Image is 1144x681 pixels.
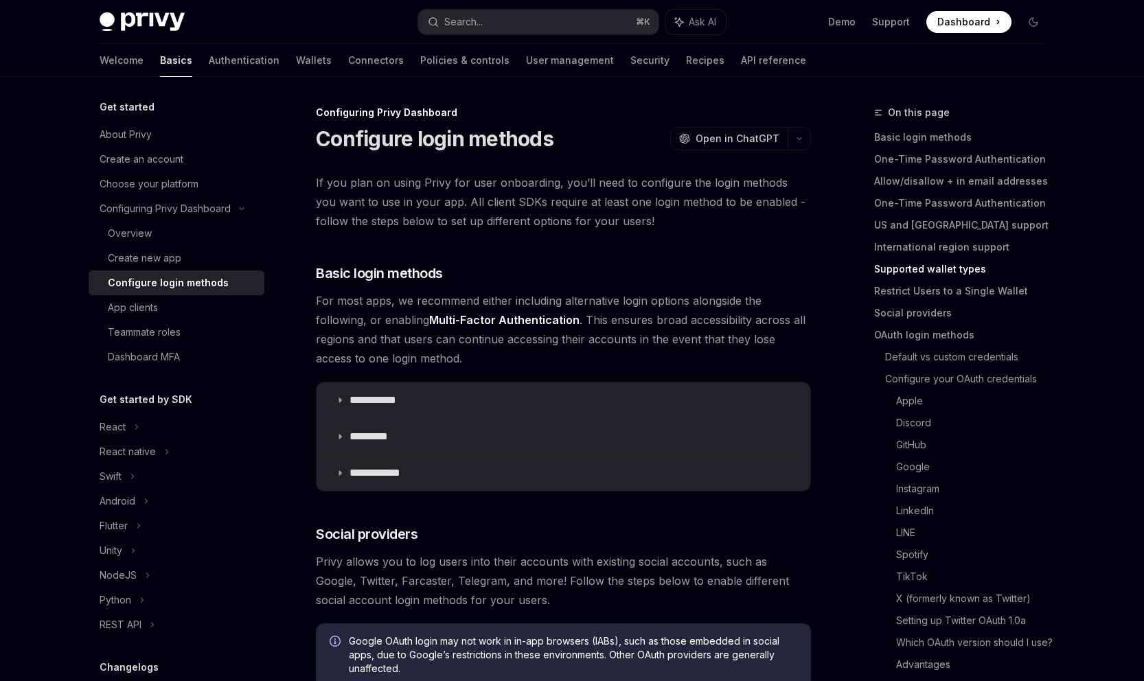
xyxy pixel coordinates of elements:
[100,99,155,115] h5: Get started
[316,106,811,119] div: Configuring Privy Dashboard
[349,634,797,676] span: Google OAuth login may not work in in-app browsers (IABs), such as those embedded in social apps,...
[316,126,553,151] h1: Configure login methods
[100,493,135,509] div: Android
[100,468,122,485] div: Swift
[316,291,811,368] span: For most apps, we recommend either including alternative login options alongside the following, o...
[874,324,1055,346] a: OAuth login methods
[89,345,264,369] a: Dashboard MFA
[108,299,158,316] div: App clients
[665,10,726,34] button: Ask AI
[926,11,1011,33] a: Dashboard
[100,176,198,192] div: Choose your platform
[670,127,788,150] button: Open in ChatGPT
[100,200,231,217] div: Configuring Privy Dashboard
[108,225,152,242] div: Overview
[896,412,1055,434] a: Discord
[874,302,1055,324] a: Social providers
[896,500,1055,522] a: LinkedIn
[888,104,950,121] span: On this page
[874,148,1055,170] a: One-Time Password Authentication
[89,122,264,147] a: About Privy
[100,659,159,676] h5: Changelogs
[828,15,856,29] a: Demo
[89,246,264,270] a: Create new app
[1022,11,1044,33] button: Toggle dark mode
[420,44,510,77] a: Policies & controls
[896,434,1055,456] a: GitHub
[896,654,1055,676] a: Advantages
[689,15,716,29] span: Ask AI
[209,44,279,77] a: Authentication
[630,44,670,77] a: Security
[696,132,779,146] span: Open in ChatGPT
[100,44,144,77] a: Welcome
[108,349,180,365] div: Dashboard MFA
[872,15,910,29] a: Support
[885,346,1055,368] a: Default vs custom credentials
[526,44,614,77] a: User management
[896,544,1055,566] a: Spotify
[89,270,264,295] a: Configure login methods
[896,390,1055,412] a: Apple
[741,44,806,77] a: API reference
[100,391,192,408] h5: Get started by SDK
[874,258,1055,280] a: Supported wallet types
[108,275,229,291] div: Configure login methods
[100,542,122,559] div: Unity
[429,313,580,327] a: Multi-Factor Authentication
[100,12,185,32] img: dark logo
[418,10,659,34] button: Search...⌘K
[896,456,1055,478] a: Google
[348,44,404,77] a: Connectors
[636,16,650,27] span: ⌘ K
[937,15,990,29] span: Dashboard
[874,214,1055,236] a: US and [GEOGRAPHIC_DATA] support
[296,44,332,77] a: Wallets
[160,44,192,77] a: Basics
[100,518,128,534] div: Flutter
[896,478,1055,500] a: Instagram
[316,264,443,283] span: Basic login methods
[874,236,1055,258] a: International region support
[100,592,131,608] div: Python
[686,44,724,77] a: Recipes
[896,522,1055,544] a: LINE
[444,14,483,30] div: Search...
[100,443,156,460] div: React native
[885,368,1055,390] a: Configure your OAuth credentials
[896,632,1055,654] a: Which OAuth version should I use?
[316,552,811,610] span: Privy allows you to log users into their accounts with existing social accounts, such as Google, ...
[89,320,264,345] a: Teammate roles
[874,280,1055,302] a: Restrict Users to a Single Wallet
[100,151,183,168] div: Create an account
[100,567,137,584] div: NodeJS
[896,610,1055,632] a: Setting up Twitter OAuth 1.0a
[89,172,264,196] a: Choose your platform
[89,295,264,320] a: App clients
[874,192,1055,214] a: One-Time Password Authentication
[874,170,1055,192] a: Allow/disallow + in email addresses
[89,221,264,246] a: Overview
[100,616,141,633] div: REST API
[108,324,181,340] div: Teammate roles
[89,147,264,172] a: Create an account
[874,126,1055,148] a: Basic login methods
[316,524,417,544] span: Social providers
[100,126,152,143] div: About Privy
[100,419,126,435] div: React
[896,588,1055,610] a: X (formerly known as Twitter)
[330,636,343,649] svg: Info
[108,250,181,266] div: Create new app
[316,173,811,231] span: If you plan on using Privy for user onboarding, you’ll need to configure the login methods you wa...
[896,566,1055,588] a: TikTok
